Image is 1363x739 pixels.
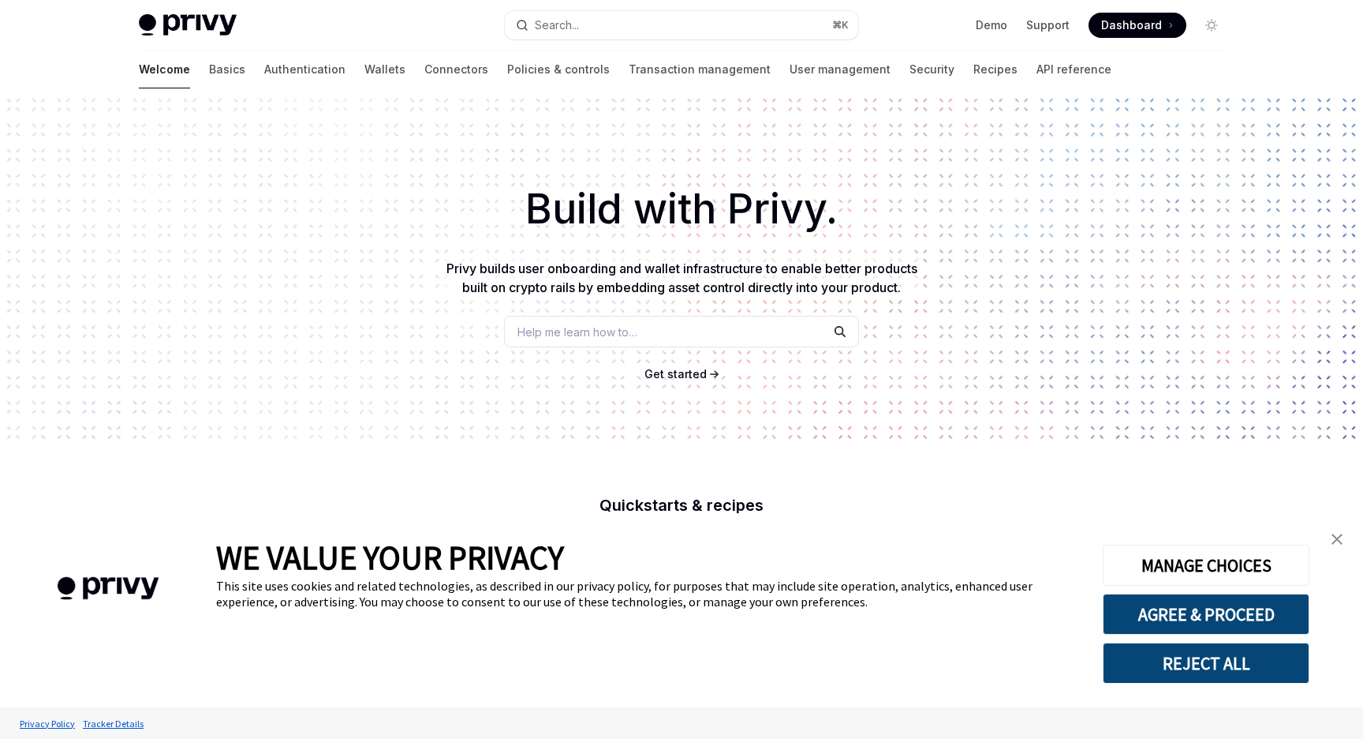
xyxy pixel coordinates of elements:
[976,17,1007,33] a: Demo
[424,51,488,88] a: Connectors
[1199,13,1224,38] button: Toggle dark mode
[1101,17,1162,33] span: Dashboard
[25,178,1338,240] h1: Build with Privy.
[790,51,891,88] a: User management
[1321,523,1353,555] a: close banner
[535,16,579,35] div: Search...
[507,51,610,88] a: Policies & controls
[79,710,148,737] a: Tracker Details
[1036,51,1111,88] a: API reference
[139,51,190,88] a: Welcome
[1089,13,1186,38] a: Dashboard
[216,537,564,578] span: WE VALUE YOUR PRIVACY
[264,51,345,88] a: Authentication
[446,261,917,295] span: Privy builds user onboarding and wallet infrastructure to enable better products built on crypto ...
[364,51,405,88] a: Wallets
[973,51,1018,88] a: Recipes
[1026,17,1070,33] a: Support
[644,366,707,382] a: Get started
[1103,545,1309,586] button: MANAGE CHOICES
[505,11,858,39] button: Open search
[1331,534,1342,545] img: close banner
[404,497,959,513] h2: Quickstarts & recipes
[1103,594,1309,635] button: AGREE & PROCEED
[16,710,79,737] a: Privacy Policy
[832,19,849,32] span: ⌘ K
[909,51,954,88] a: Security
[24,554,192,623] img: company logo
[629,51,771,88] a: Transaction management
[216,578,1079,610] div: This site uses cookies and related technologies, as described in our privacy policy, for purposes...
[644,367,707,381] span: Get started
[209,51,245,88] a: Basics
[139,14,237,36] img: light logo
[1103,643,1309,684] button: REJECT ALL
[517,324,637,340] span: Help me learn how to…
